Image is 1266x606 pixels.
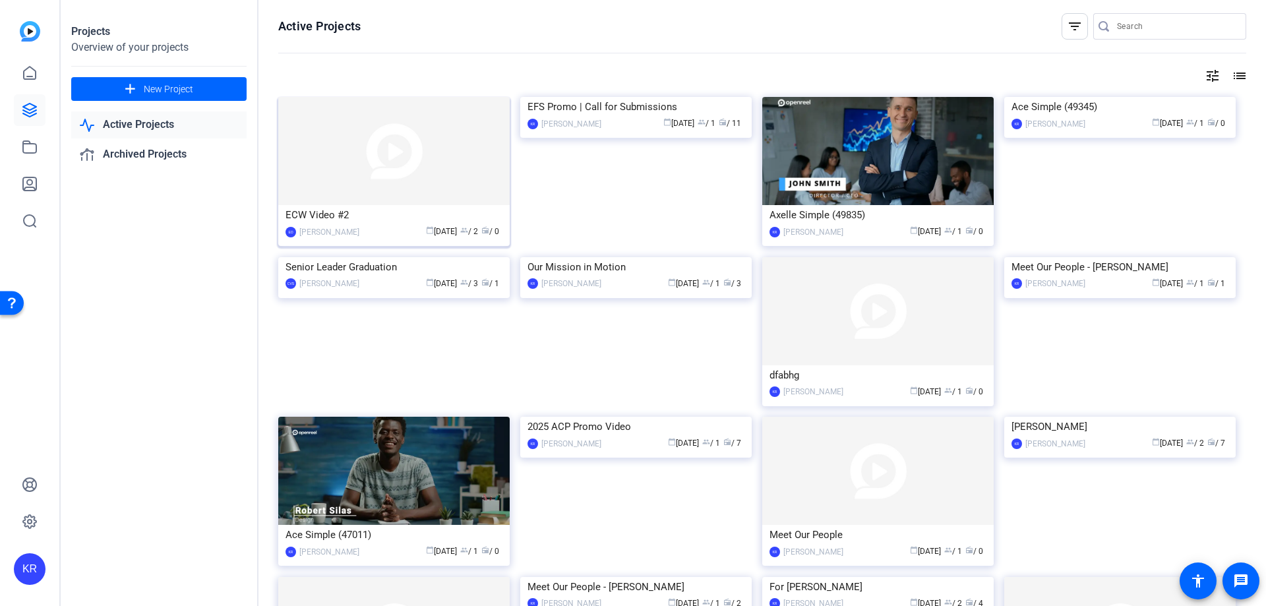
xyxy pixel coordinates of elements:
[944,547,962,556] span: / 1
[965,598,973,606] span: radio
[481,279,499,288] span: / 1
[481,227,499,236] span: / 0
[668,439,699,448] span: [DATE]
[286,278,296,289] div: CVS
[426,279,457,288] span: [DATE]
[698,119,715,128] span: / 1
[1067,18,1083,34] mat-icon: filter_list
[1152,119,1183,128] span: [DATE]
[663,119,694,128] span: [DATE]
[910,226,918,234] span: calendar_today
[527,257,744,277] div: Our Mission in Motion
[71,24,247,40] div: Projects
[1233,573,1249,589] mat-icon: message
[71,40,247,55] div: Overview of your projects
[910,227,941,236] span: [DATE]
[286,257,502,277] div: Senior Leader Graduation
[723,438,731,446] span: radio
[1186,278,1194,286] span: group
[668,278,676,286] span: calendar_today
[1205,68,1221,84] mat-icon: tune
[1011,97,1228,117] div: Ace Simple (49345)
[1011,278,1022,289] div: KR
[426,278,434,286] span: calendar_today
[783,226,843,239] div: [PERSON_NAME]
[769,227,780,237] div: KR
[1011,439,1022,449] div: KR
[71,141,247,168] a: Archived Projects
[527,439,538,449] div: KR
[769,365,986,385] div: dfabhg
[702,438,710,446] span: group
[944,387,962,396] span: / 1
[1011,119,1022,129] div: KR
[719,119,741,128] span: / 11
[144,82,193,96] span: New Project
[460,546,468,554] span: group
[1025,277,1085,290] div: [PERSON_NAME]
[944,598,952,606] span: group
[71,111,247,138] a: Active Projects
[783,545,843,559] div: [PERSON_NAME]
[702,279,720,288] span: / 1
[1207,278,1215,286] span: radio
[481,226,489,234] span: radio
[286,547,296,557] div: KR
[286,227,296,237] div: EO
[1207,438,1215,446] span: radio
[527,417,744,437] div: 2025 ACP Promo Video
[944,546,952,554] span: group
[723,439,741,448] span: / 7
[1025,117,1085,131] div: [PERSON_NAME]
[965,387,983,396] span: / 0
[1152,278,1160,286] span: calendar_today
[426,226,434,234] span: calendar_today
[278,18,361,34] h1: Active Projects
[723,598,731,606] span: radio
[527,577,744,597] div: Meet Our People - [PERSON_NAME]
[1011,257,1228,277] div: Meet Our People - [PERSON_NAME]
[910,598,918,606] span: calendar_today
[122,81,138,98] mat-icon: add
[460,226,468,234] span: group
[1207,118,1215,126] span: radio
[1152,439,1183,448] span: [DATE]
[541,117,601,131] div: [PERSON_NAME]
[910,546,918,554] span: calendar_today
[460,547,478,556] span: / 1
[769,547,780,557] div: KR
[1186,119,1204,128] span: / 1
[1011,417,1228,437] div: [PERSON_NAME]
[1207,279,1225,288] span: / 1
[719,118,727,126] span: radio
[1186,118,1194,126] span: group
[769,577,986,597] div: For [PERSON_NAME]
[668,279,699,288] span: [DATE]
[910,386,918,394] span: calendar_today
[1190,573,1206,589] mat-icon: accessibility
[481,546,489,554] span: radio
[944,227,962,236] span: / 1
[1207,439,1225,448] span: / 7
[541,277,601,290] div: [PERSON_NAME]
[769,205,986,225] div: Axelle Simple (49835)
[965,546,973,554] span: radio
[1186,279,1204,288] span: / 1
[702,439,720,448] span: / 1
[698,118,706,126] span: group
[1152,438,1160,446] span: calendar_today
[299,226,359,239] div: [PERSON_NAME]
[910,387,941,396] span: [DATE]
[426,546,434,554] span: calendar_today
[426,227,457,236] span: [DATE]
[527,278,538,289] div: KR
[71,77,247,101] button: New Project
[1152,279,1183,288] span: [DATE]
[286,525,502,545] div: Ace Simple (47011)
[481,278,489,286] span: radio
[299,277,359,290] div: [PERSON_NAME]
[769,525,986,545] div: Meet Our People
[1186,439,1204,448] span: / 2
[944,226,952,234] span: group
[723,278,731,286] span: radio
